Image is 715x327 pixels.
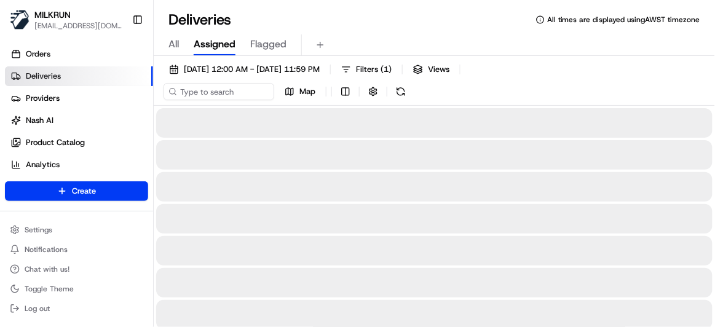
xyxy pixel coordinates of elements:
button: Notifications [5,241,148,258]
a: Deliveries [5,66,153,86]
span: Providers [26,93,60,104]
span: Chat with us! [25,264,69,274]
button: Views [408,61,455,78]
span: Create [72,186,96,197]
span: [DATE] 12:00 AM - [DATE] 11:59 PM [184,64,320,75]
button: MILKRUN [34,9,71,21]
button: [DATE] 12:00 AM - [DATE] 11:59 PM [164,61,325,78]
button: [EMAIL_ADDRESS][DOMAIN_NAME] [34,21,122,31]
span: Toggle Theme [25,284,74,294]
button: Refresh [392,83,409,100]
input: Type to search [164,83,274,100]
span: Orders [26,49,50,60]
span: Flagged [250,37,286,52]
button: Create [5,181,148,201]
a: Analytics [5,155,153,175]
span: Views [428,64,449,75]
img: MILKRUN [10,10,30,30]
span: Deliveries [26,71,61,82]
button: Map [279,83,321,100]
span: Nash AI [26,115,53,126]
button: MILKRUNMILKRUN[EMAIL_ADDRESS][DOMAIN_NAME] [5,5,127,34]
span: Settings [25,225,52,235]
span: Product Catalog [26,137,85,148]
span: Notifications [25,245,68,254]
span: All [168,37,179,52]
span: Assigned [194,37,235,52]
button: Chat with us! [5,261,148,278]
span: ( 1 ) [381,64,392,75]
span: All times are displayed using AWST timezone [547,15,700,25]
span: Analytics [26,159,60,170]
h1: Deliveries [168,10,231,30]
a: Providers [5,89,153,108]
button: Toggle Theme [5,280,148,297]
span: Log out [25,304,50,313]
span: Map [299,86,315,97]
a: Product Catalog [5,133,153,152]
span: Filters [356,64,392,75]
button: Filters(1) [336,61,397,78]
button: Log out [5,300,148,317]
button: Settings [5,221,148,238]
a: Nash AI [5,111,153,130]
a: Orders [5,44,153,64]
